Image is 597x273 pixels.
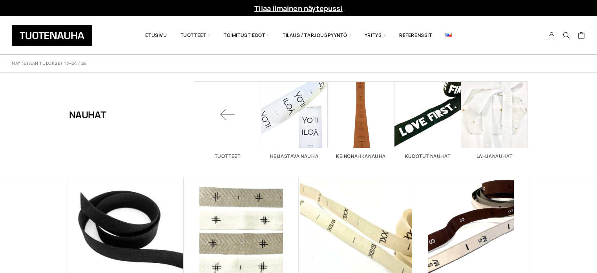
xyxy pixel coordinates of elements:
a: Visit product category Kudotut nauhat [394,81,461,159]
a: Tilaa ilmainen näytepussi [254,4,343,13]
a: Visit product category Keinonahkanauha [328,81,394,159]
span: Tilaus / Tarjouspyyntö [276,22,358,49]
h2: Tuotteet [194,154,261,159]
a: Visit product category Heijastava nauha [261,81,328,159]
a: Visit product category Lahjanauhat [461,81,528,159]
span: Yritys [358,22,393,49]
span: Toimitustiedot [217,22,276,49]
a: Etusivu [139,22,173,49]
h2: Heijastava nauha [261,154,328,159]
img: English [445,33,452,37]
span: Tuotteet [174,22,217,49]
h2: Lahjanauhat [461,154,528,159]
a: Cart [578,31,585,41]
button: Search [559,32,574,39]
a: Tuotteet [194,81,261,159]
h1: Nauhat [69,81,106,148]
h2: Kudotut nauhat [394,154,461,159]
p: Näytetään tulokset 13–24 / 26 [12,60,87,66]
a: My Account [544,32,559,39]
img: Tuotenauha Oy [12,25,92,46]
a: Referenssit [393,22,439,49]
h2: Keinonahkanauha [328,154,394,159]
